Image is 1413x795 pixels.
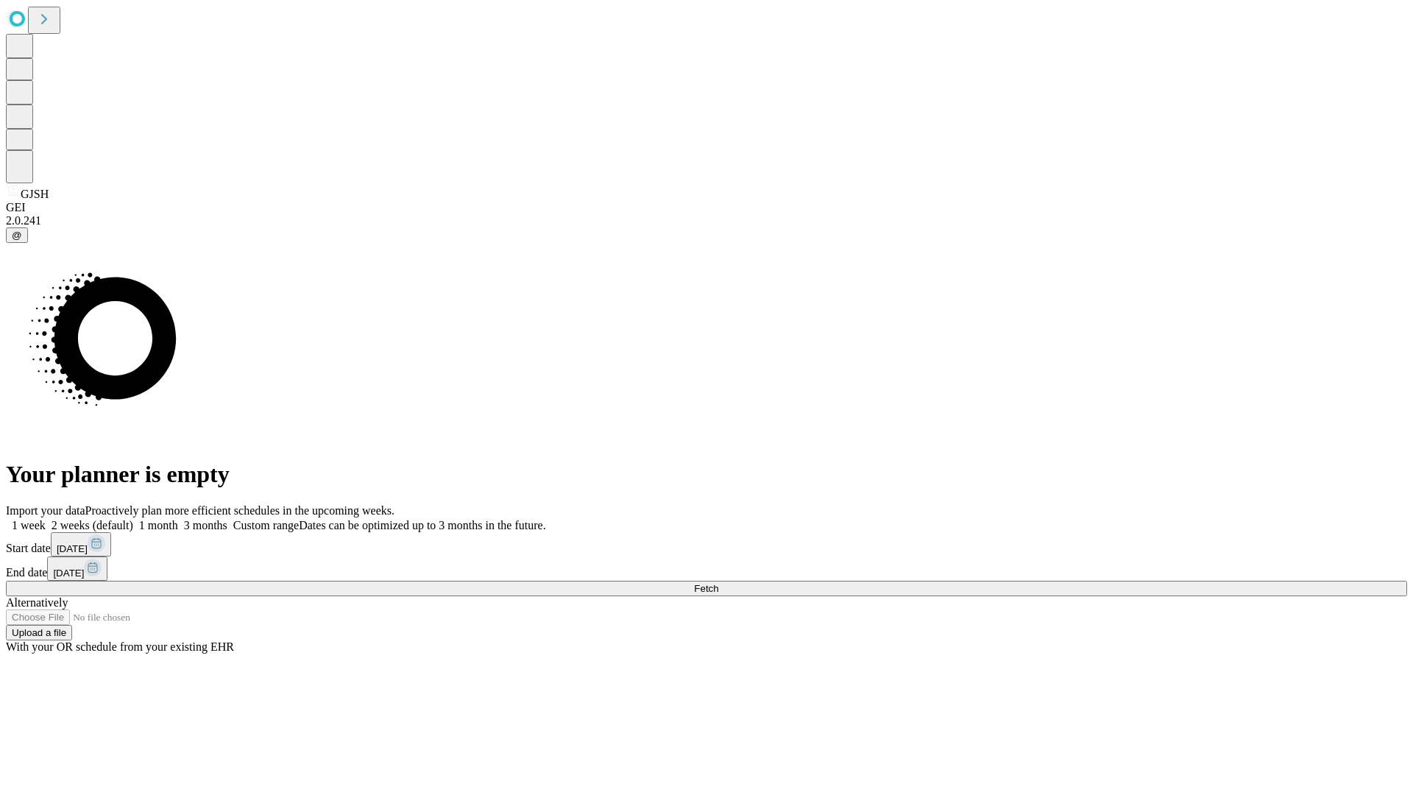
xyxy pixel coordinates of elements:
span: [DATE] [57,543,88,554]
span: @ [12,230,22,241]
span: GJSH [21,188,49,200]
div: Start date [6,532,1407,556]
div: End date [6,556,1407,581]
span: [DATE] [53,568,84,579]
button: [DATE] [51,532,111,556]
button: Upload a file [6,625,72,640]
span: 1 week [12,519,46,531]
span: Dates can be optimized up to 3 months in the future. [299,519,545,531]
div: 2.0.241 [6,214,1407,227]
span: 3 months [184,519,227,531]
div: GEI [6,201,1407,214]
span: Fetch [694,583,718,594]
button: [DATE] [47,556,107,581]
button: Fetch [6,581,1407,596]
span: With your OR schedule from your existing EHR [6,640,234,653]
span: Alternatively [6,596,68,609]
button: @ [6,227,28,243]
span: Import your data [6,504,85,517]
span: Proactively plan more efficient schedules in the upcoming weeks. [85,504,394,517]
span: 1 month [139,519,178,531]
h1: Your planner is empty [6,461,1407,488]
span: Custom range [233,519,299,531]
span: 2 weeks (default) [52,519,133,531]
